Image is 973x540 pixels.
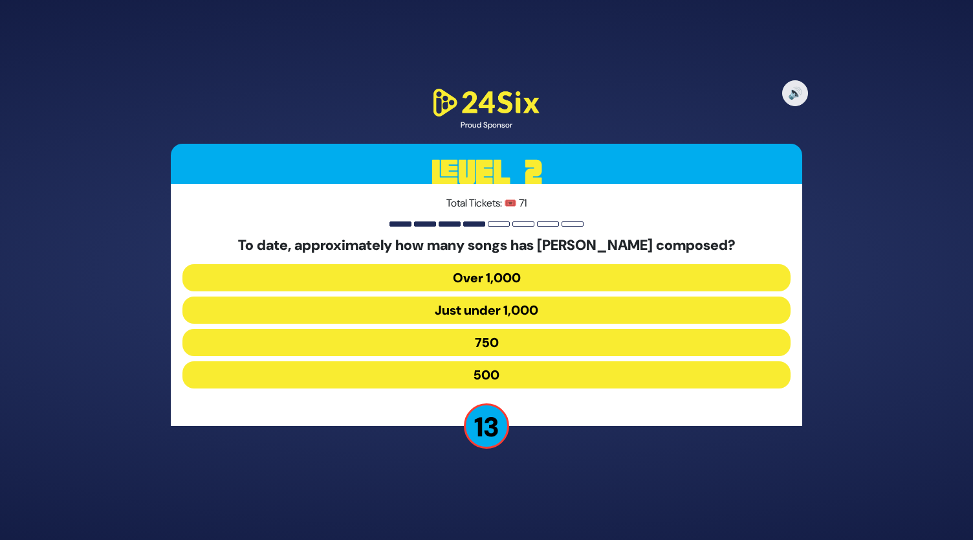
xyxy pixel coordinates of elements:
p: 13 [464,403,509,449]
h5: To date, approximately how many songs has [PERSON_NAME] composed? [182,237,791,254]
img: 24Six [428,86,545,119]
button: 500 [182,361,791,388]
button: 750 [182,329,791,356]
button: Over 1,000 [182,264,791,291]
h3: Level 2 [171,144,802,202]
button: Just under 1,000 [182,297,791,324]
button: 🔊 [782,80,808,106]
p: Total Tickets: 🎟️ 71 [182,196,791,211]
div: Proud Sponsor [428,119,545,131]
